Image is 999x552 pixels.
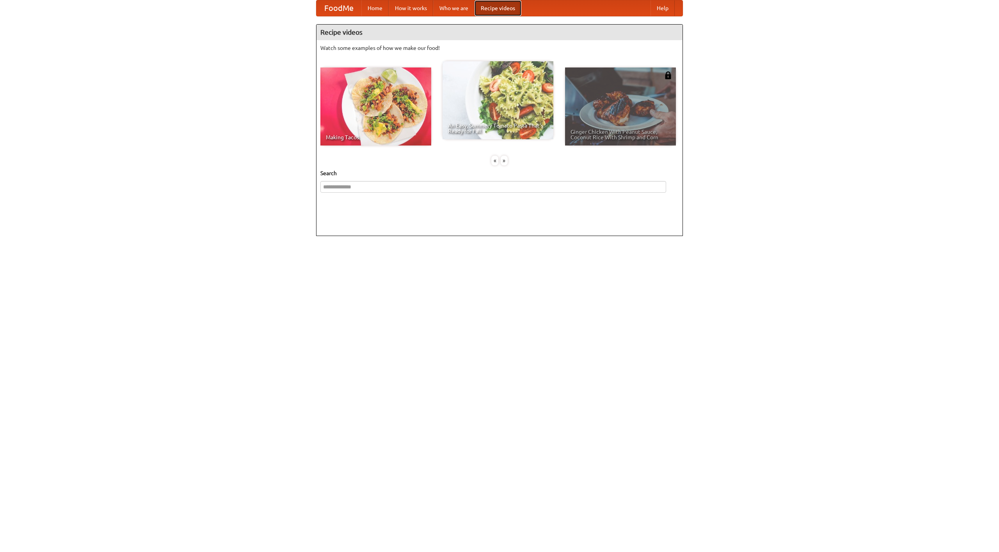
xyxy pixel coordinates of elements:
img: 483408.png [664,71,672,79]
div: « [491,156,498,165]
a: How it works [389,0,433,16]
a: An Easy, Summery Tomato Pasta That's Ready for Fall [443,61,553,139]
a: FoodMe [316,0,361,16]
h4: Recipe videos [316,25,683,40]
h5: Search [320,169,679,177]
a: Help [651,0,675,16]
a: Making Tacos [320,67,431,146]
a: Home [361,0,389,16]
a: Who we are [433,0,475,16]
a: Recipe videos [475,0,521,16]
span: An Easy, Summery Tomato Pasta That's Ready for Fall [448,123,548,134]
p: Watch some examples of how we make our food! [320,44,679,52]
span: Making Tacos [326,135,426,140]
div: » [501,156,508,165]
